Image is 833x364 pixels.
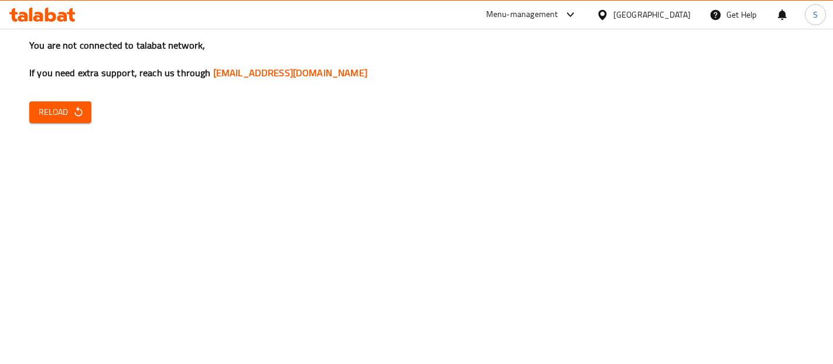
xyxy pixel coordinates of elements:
span: Reload [39,105,82,120]
span: S [813,8,818,21]
div: [GEOGRAPHIC_DATA] [613,8,691,21]
h3: You are not connected to talabat network, If you need extra support, reach us through [29,39,804,80]
a: [EMAIL_ADDRESS][DOMAIN_NAME] [213,64,367,81]
button: Reload [29,101,91,123]
div: Menu-management [486,8,558,22]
